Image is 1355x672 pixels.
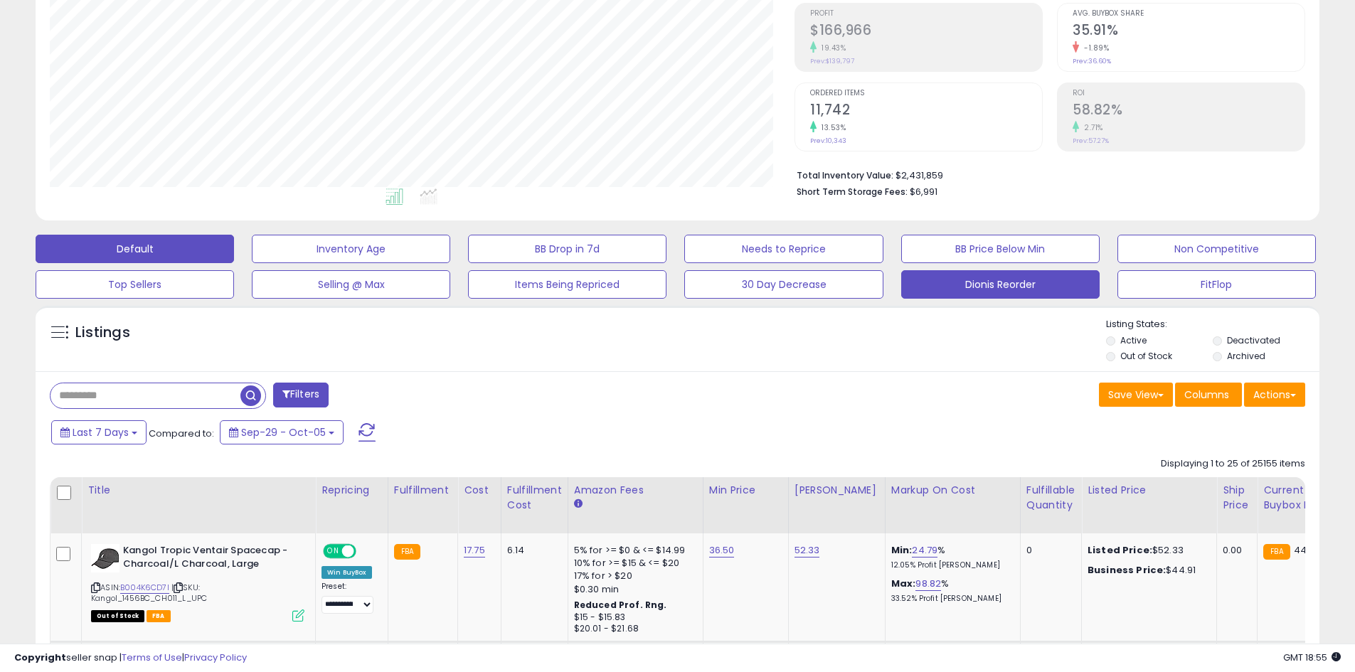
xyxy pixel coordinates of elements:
div: Fulfillment [394,483,452,498]
button: Sep-29 - Oct-05 [220,420,344,444]
div: Title [87,483,309,498]
div: seller snap | | [14,651,247,665]
strong: Copyright [14,651,66,664]
button: Non Competitive [1117,235,1316,263]
div: Win BuyBox [322,566,372,579]
div: 10% for >= $15 & <= $20 [574,557,692,570]
b: Short Term Storage Fees: [797,186,908,198]
button: Filters [273,383,329,407]
div: $44.91 [1088,564,1206,577]
span: Profit [810,10,1042,18]
div: $20.01 - $21.68 [574,623,692,635]
small: Prev: 10,343 [810,137,846,145]
button: Dionis Reorder [901,270,1100,299]
span: ROI [1073,90,1304,97]
div: Amazon Fees [574,483,697,498]
div: Current Buybox Price [1263,483,1337,513]
button: FitFlop [1117,270,1316,299]
b: Max: [891,577,916,590]
div: Fulfillment Cost [507,483,562,513]
button: BB Drop in 7d [468,235,666,263]
span: Avg. Buybox Share [1073,10,1304,18]
img: 51N0WUamxnL._SL40_.jpg [91,544,119,572]
div: Min Price [709,483,782,498]
div: % [891,544,1009,570]
div: Cost [464,483,495,498]
p: Listing States: [1106,318,1319,331]
h2: 35.91% [1073,22,1304,41]
div: [PERSON_NAME] [795,483,879,498]
button: Selling @ Max [252,270,450,299]
small: Prev: 57.27% [1073,137,1109,145]
a: Privacy Policy [184,651,247,664]
button: Actions [1244,383,1305,407]
span: Last 7 Days [73,425,129,439]
span: | SKU: Kangol_1456BC_CH011_L_UPC [91,582,207,603]
a: 98.82 [915,577,941,591]
h2: 11,742 [810,102,1042,121]
span: Sep-29 - Oct-05 [241,425,326,439]
div: ASIN: [91,544,304,620]
div: $15 - $15.83 [574,612,692,624]
b: Listed Price: [1088,543,1152,557]
a: 24.79 [912,543,937,558]
span: All listings that are currently out of stock and unavailable for purchase on Amazon [91,610,144,622]
p: 12.05% Profit [PERSON_NAME] [891,560,1009,570]
div: Markup on Cost [891,483,1014,498]
small: Prev: 36.60% [1073,57,1111,65]
small: 19.43% [817,43,846,53]
div: $52.33 [1088,544,1206,557]
button: Default [36,235,234,263]
span: Compared to: [149,427,214,440]
div: 17% for > $20 [574,570,692,582]
div: Displaying 1 to 25 of 25155 items [1161,457,1305,471]
th: The percentage added to the cost of goods (COGS) that forms the calculator for Min & Max prices. [885,477,1020,533]
span: FBA [147,610,171,622]
div: 0.00 [1223,544,1246,557]
div: 0 [1026,544,1070,557]
button: 30 Day Decrease [684,270,883,299]
b: Min: [891,543,913,557]
span: ON [324,545,342,558]
span: OFF [354,545,377,558]
b: Total Inventory Value: [797,169,893,181]
div: $0.30 min [574,583,692,596]
button: Items Being Repriced [468,270,666,299]
a: B004K6CD7I [120,582,169,594]
label: Active [1120,334,1147,346]
div: Preset: [322,582,377,614]
div: 6.14 [507,544,557,557]
b: Kangol Tropic Ventair Spacecap - Charcoal/L Charcoal, Large [123,544,296,574]
small: FBA [394,544,420,560]
a: 36.50 [709,543,735,558]
label: Archived [1227,350,1265,362]
div: % [891,577,1009,604]
span: Ordered Items [810,90,1042,97]
button: Save View [1099,383,1173,407]
div: Repricing [322,483,382,498]
h2: 58.82% [1073,102,1304,121]
a: 52.33 [795,543,820,558]
small: 13.53% [817,122,846,133]
small: Prev: $139,797 [810,57,854,65]
h5: Listings [75,323,130,343]
small: 2.71% [1079,122,1103,133]
b: Business Price: [1088,563,1166,577]
span: Columns [1184,388,1229,402]
button: Needs to Reprice [684,235,883,263]
div: Ship Price [1223,483,1251,513]
button: Columns [1175,383,1242,407]
a: 17.75 [464,543,485,558]
div: Fulfillable Quantity [1026,483,1075,513]
li: $2,431,859 [797,166,1295,183]
div: Listed Price [1088,483,1211,498]
label: Deactivated [1227,334,1280,346]
small: -1.89% [1079,43,1109,53]
small: FBA [1263,544,1290,560]
span: $6,991 [910,185,937,198]
button: BB Price Below Min [901,235,1100,263]
div: 5% for >= $0 & <= $14.99 [574,544,692,557]
button: Top Sellers [36,270,234,299]
label: Out of Stock [1120,350,1172,362]
button: Last 7 Days [51,420,147,444]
